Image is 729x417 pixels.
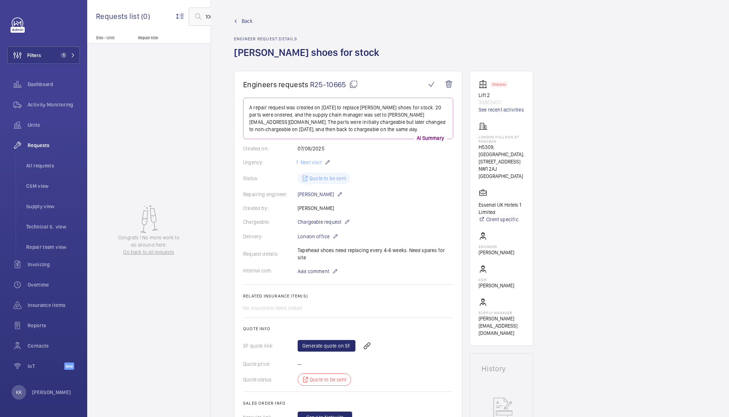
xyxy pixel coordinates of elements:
[479,201,524,216] p: Essendi UK Hotels 1 Limited
[479,143,524,165] p: H5309, [GEOGRAPHIC_DATA], [STREET_ADDRESS]
[28,342,80,349] span: Contacts
[492,83,506,86] p: Stopped
[298,218,341,226] span: Chargeable request
[87,35,135,40] p: Site - Unit
[310,80,358,89] span: R25-10665
[298,340,355,352] a: Generate quote on SF
[28,101,80,108] span: Activity Monitoring
[189,8,306,26] input: Search by request or quote number
[242,17,253,25] span: Back
[28,281,80,288] span: Overtime
[28,81,80,88] span: Dashboard
[234,36,384,41] h2: Engineer request details
[479,92,524,99] p: Lift 2
[138,35,186,40] p: Repair title
[479,311,524,315] p: Supply manager
[479,249,514,256] p: [PERSON_NAME]
[28,121,80,129] span: Units
[28,322,80,329] span: Reports
[479,99,524,106] p: 30802421
[414,134,447,142] p: AI Summary
[298,232,338,241] p: London office
[479,278,514,282] p: CSM
[479,165,524,180] p: NW1 2AJ [GEOGRAPHIC_DATA]
[27,52,41,59] span: Filters
[479,315,524,337] p: [PERSON_NAME][EMAIL_ADDRESS][DOMAIN_NAME]
[16,389,22,396] p: KK
[298,190,343,199] p: [PERSON_NAME]
[32,389,71,396] p: [PERSON_NAME]
[26,203,80,210] span: Supply view
[115,248,183,256] a: Go back to all requests
[26,162,80,169] span: All requests
[249,104,447,133] p: A repair request was created on [DATE] to replace [PERSON_NAME] shoes for stock. 20 parts were or...
[298,268,329,275] span: Add comment
[243,80,309,89] span: Engineers requests
[115,234,183,248] p: Congrats ! No more work to do around here.
[28,261,80,268] span: Invoicing
[7,46,80,64] button: Filters1
[26,243,80,251] span: Repair team view
[479,244,514,249] p: Engineer
[479,282,514,289] p: [PERSON_NAME]
[96,12,141,21] span: Requests list
[26,182,80,190] span: CSM view
[61,52,67,58] span: 1
[234,46,384,71] h1: [PERSON_NAME] shoes for stock
[64,363,74,370] span: Beta
[299,159,322,165] span: Next visit
[28,301,80,309] span: Insurance items
[479,216,524,223] a: Client specific
[26,223,80,230] span: Technical S. view
[482,365,521,372] h1: History
[243,401,453,406] h2: Sales order info
[28,363,64,370] span: IoT
[479,106,524,113] a: See recent activities
[479,80,490,89] img: elevator.svg
[243,293,453,299] h2: Related insurance item(s)
[479,135,524,143] p: LONDON PULLMAN ST PANCRAS
[28,142,80,149] span: Requests
[243,326,453,331] h2: Quote info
